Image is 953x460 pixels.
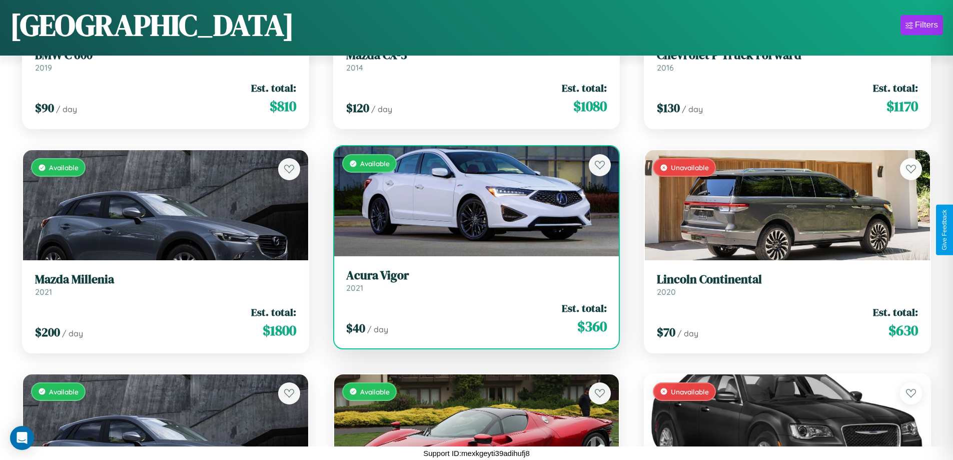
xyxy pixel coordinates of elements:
span: 2019 [35,63,52,73]
h3: Chevrolet P Truck Forward [657,48,918,63]
h3: BMW C 600 [35,48,296,63]
span: $ 200 [35,324,60,340]
div: Give Feedback [941,210,948,250]
span: / day [677,328,698,338]
span: $ 630 [888,320,918,340]
span: Available [49,163,79,172]
h3: Lincoln Continental [657,272,918,287]
span: 2021 [346,283,363,293]
h3: Mazda CX-3 [346,48,607,63]
span: Est. total: [873,81,918,95]
span: Est. total: [562,301,607,315]
span: $ 1080 [573,96,607,116]
span: Available [360,159,390,168]
span: Est. total: [562,81,607,95]
span: $ 1800 [263,320,296,340]
span: Unavailable [671,163,709,172]
span: $ 130 [657,100,680,116]
span: $ 40 [346,320,365,336]
a: BMW C 6002019 [35,48,296,73]
span: $ 360 [577,316,607,336]
a: Lincoln Continental2020 [657,272,918,297]
span: Available [360,387,390,396]
span: $ 810 [270,96,296,116]
div: Open Intercom Messenger [10,426,34,450]
span: $ 90 [35,100,54,116]
span: Unavailable [671,387,709,396]
span: Est. total: [251,305,296,319]
span: 2014 [346,63,363,73]
a: Chevrolet P Truck Forward2016 [657,48,918,73]
div: Filters [915,20,938,30]
span: / day [371,104,392,114]
span: 2016 [657,63,674,73]
span: 2020 [657,287,676,297]
h3: Acura Vigor [346,268,607,283]
h3: Mazda Millenia [35,272,296,287]
span: $ 120 [346,100,369,116]
span: Available [49,387,79,396]
p: Support ID: mexkgeyti39adihufj8 [423,446,530,460]
span: / day [56,104,77,114]
a: Acura Vigor2021 [346,268,607,293]
span: $ 70 [657,324,675,340]
span: $ 1170 [886,96,918,116]
h1: [GEOGRAPHIC_DATA] [10,5,294,46]
span: Est. total: [251,81,296,95]
span: / day [682,104,703,114]
span: 2021 [35,287,52,297]
a: Mazda Millenia2021 [35,272,296,297]
a: Mazda CX-32014 [346,48,607,73]
span: / day [367,324,388,334]
button: Filters [900,15,943,35]
span: Est. total: [873,305,918,319]
span: / day [62,328,83,338]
